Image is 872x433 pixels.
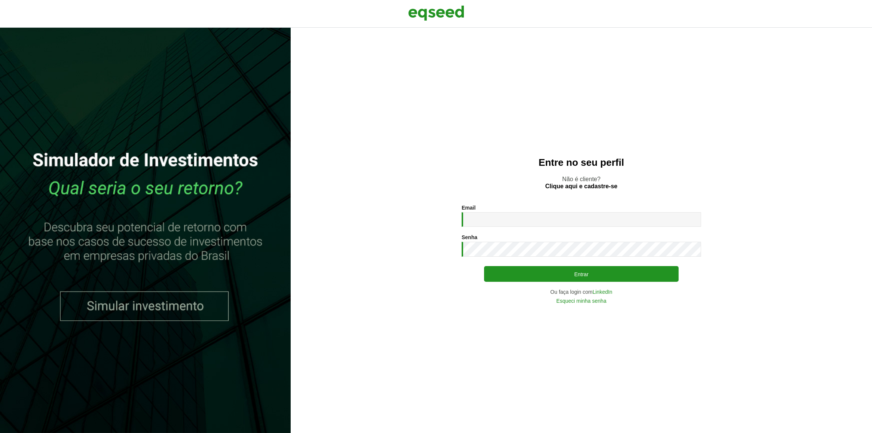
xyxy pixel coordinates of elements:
[462,205,475,210] label: Email
[408,4,464,22] img: EqSeed Logo
[306,176,857,190] p: Não é cliente?
[462,235,477,240] label: Senha
[556,298,606,304] a: Esqueci minha senha
[593,289,612,295] a: LinkedIn
[545,183,618,189] a: Clique aqui e cadastre-se
[484,266,679,282] button: Entrar
[306,157,857,168] h2: Entre no seu perfil
[462,289,701,295] div: Ou faça login com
